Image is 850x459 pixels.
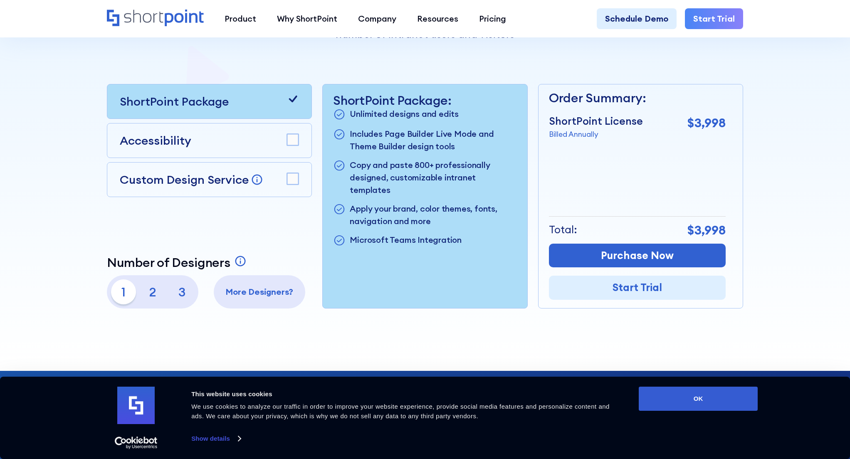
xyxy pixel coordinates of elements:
p: Apply your brand, color themes, fonts, navigation and more [350,202,516,227]
p: $3,998 [687,114,726,132]
p: ShortPoint Package [120,93,229,110]
p: Includes Page Builder Live Mode and Theme Builder design tools [350,128,516,153]
a: Usercentrics Cookiebot - opens in a new window [100,437,173,449]
a: Why ShortPoint [267,8,348,29]
p: 3 [169,279,194,304]
p: Unlimited designs and edits [350,108,459,121]
p: ShortPoint License [549,114,643,129]
a: Start Trial [685,8,743,29]
p: Copy and paste 800+ professionally designed, customizable intranet templates [350,159,516,196]
p: Number of Designers [107,255,230,270]
a: Start Trial [549,276,726,300]
a: Show details [191,432,240,445]
div: Product [225,12,256,25]
p: Accessibility [120,132,191,149]
span: We use cookies to analyze our traffic in order to improve your website experience, provide social... [191,403,610,420]
p: 1 [111,279,136,304]
button: OK [639,387,758,411]
p: ShortPoint Package: [333,93,516,108]
div: This website uses cookies [191,389,620,399]
div: Pricing [479,12,506,25]
img: logo [117,387,155,424]
p: 2 [140,279,165,304]
a: Number of Designers [107,255,249,270]
a: Schedule Demo [597,8,677,29]
div: Company [358,12,396,25]
p: Custom Design Service [120,172,249,187]
a: Pricing [469,8,516,29]
iframe: Chat Widget [700,363,850,459]
p: $3,998 [687,221,726,239]
a: Purchase Now [549,244,726,268]
p: Total: [549,222,577,238]
div: Why ShortPoint [277,12,337,25]
a: Resources [407,8,469,29]
p: Order Summary: [549,89,726,107]
a: Company [348,8,407,29]
div: Resources [417,12,458,25]
p: Microsoft Teams Integration [350,234,462,247]
a: Home [107,10,204,27]
p: Billed Annually [549,129,643,140]
a: Product [214,8,267,29]
p: More Designers? [218,286,301,298]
